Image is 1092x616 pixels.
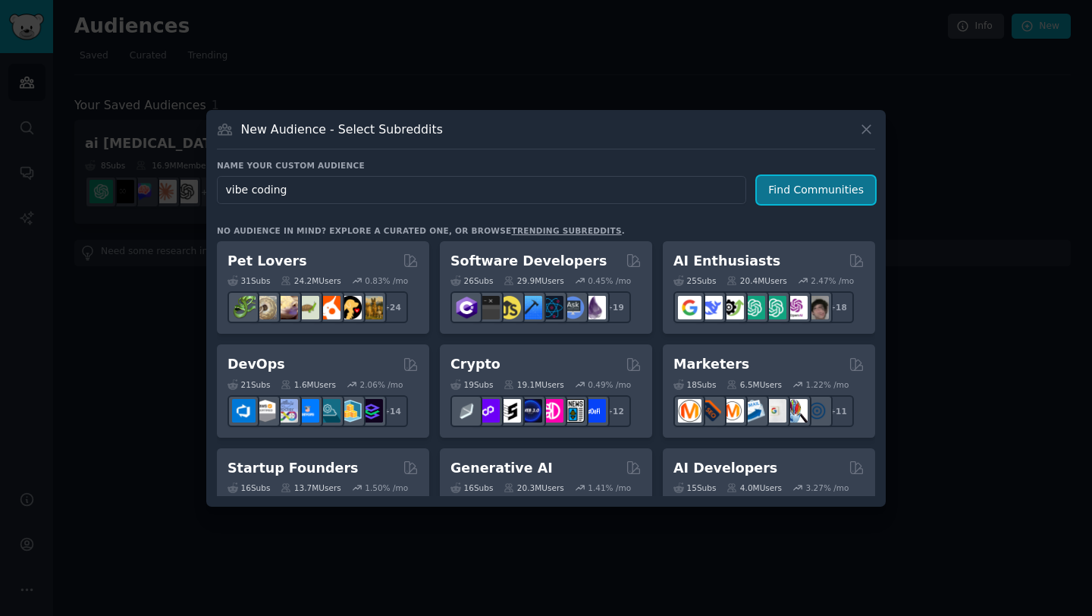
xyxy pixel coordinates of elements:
[582,296,606,319] img: elixir
[217,225,625,236] div: No audience in mind? Explore a curated one, or browse .
[822,291,854,323] div: + 18
[726,482,782,493] div: 4.0M Users
[227,355,285,374] h2: DevOps
[742,296,765,319] img: chatgpt_promptDesign
[497,399,521,423] img: ethstaker
[227,379,270,390] div: 21 Sub s
[317,296,340,319] img: cockatiel
[784,296,808,319] img: OpenAIDev
[275,399,298,423] img: Docker_DevOps
[726,275,786,286] div: 20.4M Users
[673,275,716,286] div: 25 Sub s
[455,399,479,423] img: ethfinance
[519,296,542,319] img: iOSProgramming
[673,252,780,271] h2: AI Enthusiasts
[450,459,553,478] h2: Generative AI
[455,296,479,319] img: csharp
[806,482,849,493] div: 3.27 % /mo
[588,482,631,493] div: 1.41 % /mo
[281,275,340,286] div: 24.2M Users
[673,482,716,493] div: 15 Sub s
[726,379,782,390] div: 6.5M Users
[504,482,563,493] div: 20.3M Users
[504,379,563,390] div: 19.1M Users
[561,399,585,423] img: CryptoNews
[811,275,854,286] div: 2.47 % /mo
[253,296,277,319] img: ballpython
[241,121,443,137] h3: New Audience - Select Subreddits
[757,176,875,204] button: Find Communities
[275,296,298,319] img: leopardgeckos
[376,395,408,427] div: + 14
[805,296,829,319] img: ArtificalIntelligence
[599,291,631,323] div: + 19
[227,459,358,478] h2: Startup Founders
[540,296,563,319] img: reactnative
[599,395,631,427] div: + 12
[227,482,270,493] div: 16 Sub s
[588,275,631,286] div: 0.45 % /mo
[281,482,340,493] div: 13.7M Users
[763,399,786,423] img: googleads
[227,252,307,271] h2: Pet Lovers
[673,355,749,374] h2: Marketers
[365,482,408,493] div: 1.50 % /mo
[338,399,362,423] img: aws_cdk
[450,355,500,374] h2: Crypto
[281,379,336,390] div: 1.6M Users
[763,296,786,319] img: chatgpt_prompts_
[678,296,701,319] img: GoogleGeminiAI
[450,252,607,271] h2: Software Developers
[232,296,256,319] img: herpetology
[217,160,875,171] h3: Name your custom audience
[450,379,493,390] div: 19 Sub s
[253,399,277,423] img: AWS_Certified_Experts
[476,399,500,423] img: 0xPolygon
[720,399,744,423] img: AskMarketing
[806,379,849,390] div: 1.22 % /mo
[227,275,270,286] div: 31 Sub s
[317,399,340,423] img: platformengineering
[450,275,493,286] div: 26 Sub s
[673,379,716,390] div: 18 Sub s
[742,399,765,423] img: Emailmarketing
[338,296,362,319] img: PetAdvice
[359,296,383,319] img: dogbreed
[296,296,319,319] img: turtle
[582,399,606,423] img: defi_
[519,399,542,423] img: web3
[588,379,631,390] div: 0.49 % /mo
[359,399,383,423] img: PlatformEngineers
[376,291,408,323] div: + 24
[822,395,854,427] div: + 11
[720,296,744,319] img: AItoolsCatalog
[476,296,500,319] img: software
[678,399,701,423] img: content_marketing
[217,176,746,204] input: Pick a short name, like "Digital Marketers" or "Movie-Goers"
[296,399,319,423] img: DevOpsLinks
[561,296,585,319] img: AskComputerScience
[699,296,723,319] img: DeepSeek
[497,296,521,319] img: learnjavascript
[360,379,403,390] div: 2.06 % /mo
[805,399,829,423] img: OnlineMarketing
[699,399,723,423] img: bigseo
[784,399,808,423] img: MarketingResearch
[232,399,256,423] img: azuredevops
[673,459,777,478] h2: AI Developers
[511,226,621,235] a: trending subreddits
[450,482,493,493] div: 16 Sub s
[540,399,563,423] img: defiblockchain
[504,275,563,286] div: 29.9M Users
[365,275,408,286] div: 0.83 % /mo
